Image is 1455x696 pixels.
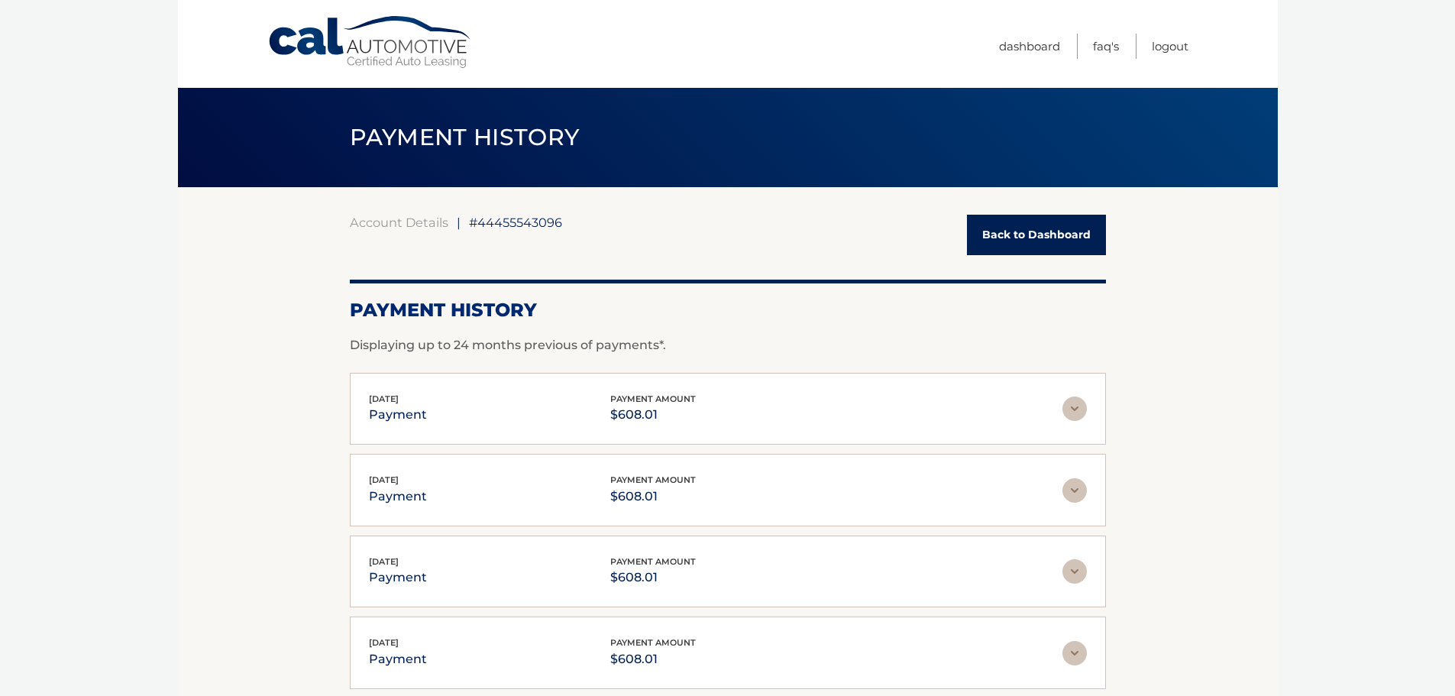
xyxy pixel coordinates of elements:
span: payment amount [610,556,696,567]
img: accordion-rest.svg [1062,397,1087,421]
a: Cal Automotive [267,15,474,70]
span: payment amount [610,393,696,404]
a: Logout [1152,34,1188,59]
img: accordion-rest.svg [1062,478,1087,503]
span: payment amount [610,637,696,648]
a: FAQ's [1093,34,1119,59]
p: $608.01 [610,486,696,507]
a: Dashboard [999,34,1060,59]
a: Account Details [350,215,448,230]
span: [DATE] [369,637,399,648]
p: Displaying up to 24 months previous of payments*. [350,336,1106,354]
span: [DATE] [369,393,399,404]
p: payment [369,567,427,588]
p: payment [369,486,427,507]
img: accordion-rest.svg [1062,641,1087,665]
span: [DATE] [369,474,399,485]
a: Back to Dashboard [967,215,1106,255]
span: [DATE] [369,556,399,567]
span: #44455543096 [469,215,562,230]
p: $608.01 [610,404,696,426]
p: $608.01 [610,567,696,588]
span: payment amount [610,474,696,485]
p: $608.01 [610,649,696,670]
span: PAYMENT HISTORY [350,123,580,151]
img: accordion-rest.svg [1062,559,1087,584]
span: | [457,215,461,230]
h2: Payment History [350,299,1106,322]
p: payment [369,404,427,426]
p: payment [369,649,427,670]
